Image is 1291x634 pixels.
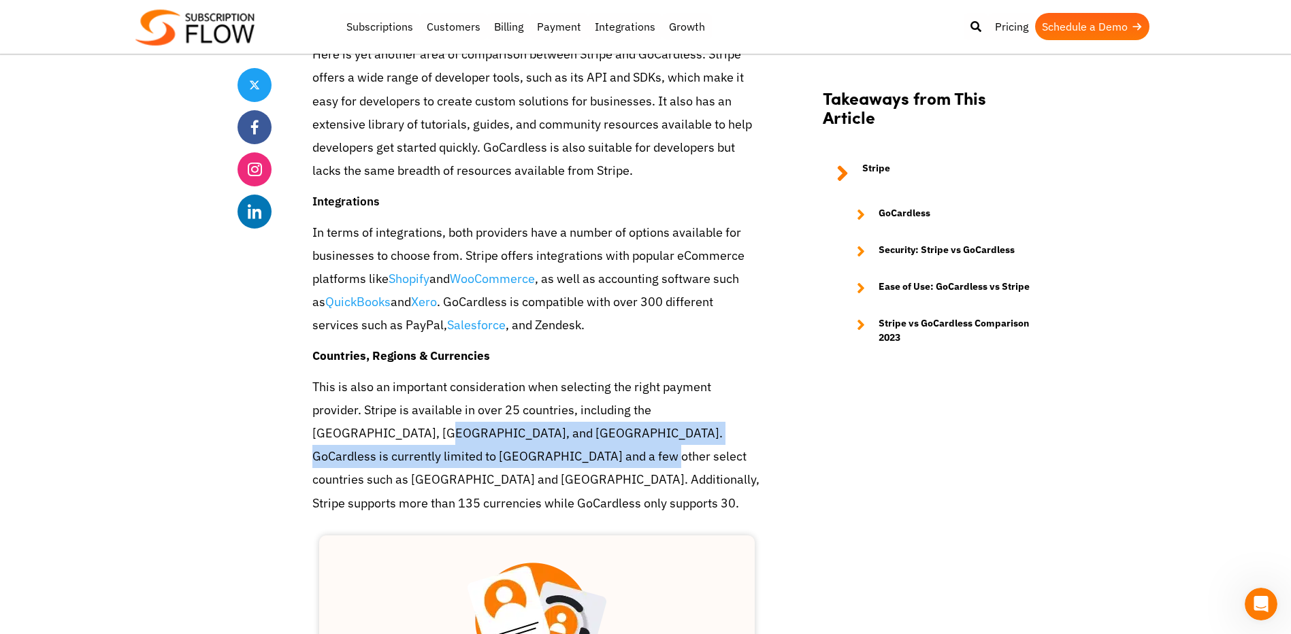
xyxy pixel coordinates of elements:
strong: Stripe [862,161,890,186]
strong: Stripe vs GoCardless Comparison 2023 [879,316,1041,345]
a: Stripe vs GoCardless Comparison 2023 [843,316,1041,345]
a: Billing [487,13,530,40]
a: Subscriptions [340,13,420,40]
a: Payment [530,13,588,40]
a: Schedule a Demo [1035,13,1149,40]
p: In terms of integrations, both providers have a number of options available for businesses to cho... [312,221,762,337]
strong: Countries, Regions & Currencies [312,348,490,363]
a: Shopify [389,271,429,286]
a: WooCommerce [450,271,535,286]
a: GoCardless [843,206,1041,222]
a: Ease of Use: GoCardless vs Stripe [843,280,1041,296]
a: Xero [411,294,437,310]
a: Stripe [823,161,1041,186]
a: Salesforce [447,317,506,333]
p: This is also an important consideration when selecting the right payment provider. Stripe is avai... [312,376,762,515]
h4: Integrations [312,193,762,210]
a: Security: Stripe vs GoCardless [843,243,1041,259]
img: Subscriptionflow [135,10,255,46]
a: Integrations [588,13,662,40]
p: Here is yet another area of comparison between Stripe and GoCardless. Stripe offers a wide range ... [312,43,762,182]
h2: Takeaways from This Article [823,88,1041,141]
iframe: Intercom live chat [1245,588,1277,620]
a: Pricing [988,13,1035,40]
a: Customers [420,13,487,40]
strong: Ease of Use: GoCardless vs Stripe [879,280,1030,296]
a: QuickBooks [325,294,391,310]
a: Growth [662,13,712,40]
strong: GoCardless [879,206,930,222]
strong: Security: Stripe vs GoCardless [879,243,1015,259]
